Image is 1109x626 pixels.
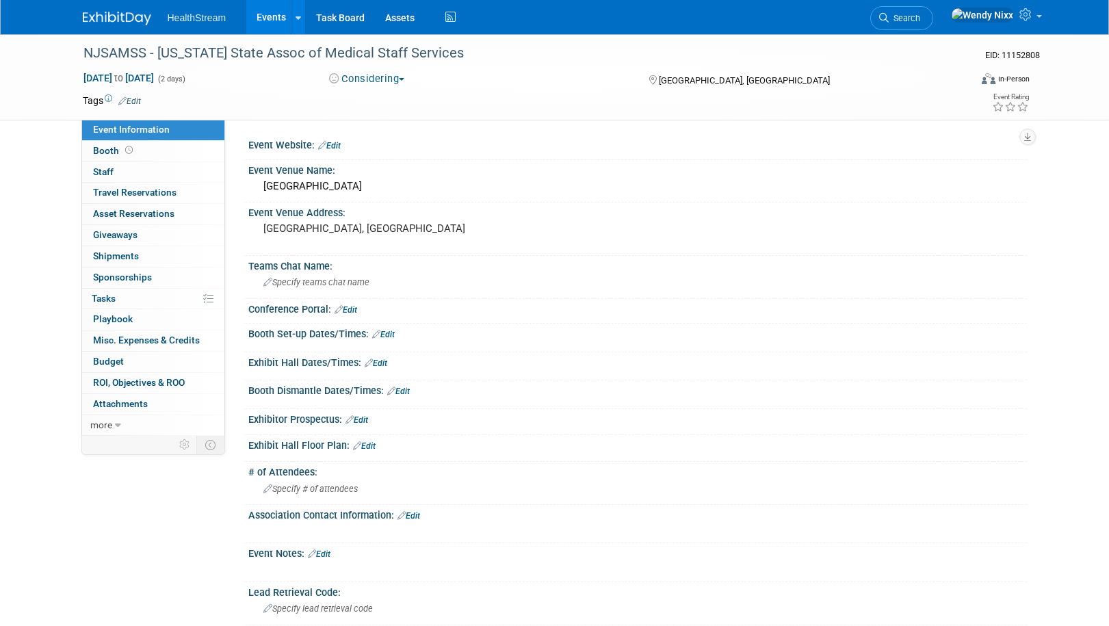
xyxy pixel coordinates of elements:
[93,356,124,367] span: Budget
[157,75,185,83] span: (2 days)
[248,582,1027,599] div: Lead Retrieval Code:
[951,8,1014,23] img: Wendy Nixx
[982,73,995,84] img: Format-Inperson.png
[263,222,558,235] pre: [GEOGRAPHIC_DATA], [GEOGRAPHIC_DATA]
[168,12,226,23] span: HealthStream
[248,380,1027,398] div: Booth Dismantle Dates/Times:
[308,549,330,559] a: Edit
[83,12,151,25] img: ExhibitDay
[82,225,224,246] a: Giveaways
[263,603,373,614] span: Specify lead retrieval code
[248,324,1027,341] div: Booth Set-up Dates/Times:
[82,373,224,393] a: ROI, Objectives & ROO
[93,208,174,219] span: Asset Reservations
[93,335,200,345] span: Misc. Expenses & Credits
[82,394,224,415] a: Attachments
[82,141,224,161] a: Booth
[889,71,1030,92] div: Event Format
[93,229,138,240] span: Giveaways
[82,309,224,330] a: Playbook
[79,41,950,66] div: NJSAMSS - [US_STATE] State Assoc of Medical Staff Services
[173,436,197,454] td: Personalize Event Tab Strip
[196,436,224,454] td: Toggle Event Tabs
[93,187,177,198] span: Travel Reservations
[93,272,152,283] span: Sponsorships
[248,256,1027,273] div: Teams Chat Name:
[248,409,1027,427] div: Exhibitor Prospectus:
[248,435,1027,453] div: Exhibit Hall Floor Plan:
[248,160,1027,177] div: Event Venue Name:
[365,358,387,368] a: Edit
[248,135,1027,153] div: Event Website:
[82,330,224,351] a: Misc. Expenses & Credits
[248,203,1027,220] div: Event Venue Address:
[93,398,148,409] span: Attachments
[889,13,920,23] span: Search
[397,511,420,521] a: Edit
[82,120,224,140] a: Event Information
[90,419,112,430] span: more
[992,94,1029,101] div: Event Rating
[93,250,139,261] span: Shipments
[263,484,358,494] span: Specify # of attendees
[82,246,224,267] a: Shipments
[93,124,170,135] span: Event Information
[82,415,224,436] a: more
[248,505,1027,523] div: Association Contact Information:
[985,50,1040,60] span: Event ID: 11152808
[83,94,141,107] td: Tags
[263,277,369,287] span: Specify teams chat name
[93,145,135,156] span: Booth
[93,313,133,324] span: Playbook
[997,74,1030,84] div: In-Person
[248,352,1027,370] div: Exhibit Hall Dates/Times:
[118,96,141,106] a: Edit
[82,352,224,372] a: Budget
[92,293,116,304] span: Tasks
[122,145,135,155] span: Booth not reserved yet
[93,377,185,388] span: ROI, Objectives & ROO
[82,204,224,224] a: Asset Reservations
[83,72,155,84] span: [DATE] [DATE]
[372,330,395,339] a: Edit
[82,183,224,203] a: Travel Reservations
[659,75,830,86] span: [GEOGRAPHIC_DATA], [GEOGRAPHIC_DATA]
[345,415,368,425] a: Edit
[248,299,1027,317] div: Conference Portal:
[93,166,114,177] span: Staff
[387,387,410,396] a: Edit
[335,305,357,315] a: Edit
[318,141,341,151] a: Edit
[82,289,224,309] a: Tasks
[870,6,933,30] a: Search
[82,268,224,288] a: Sponsorships
[324,72,410,86] button: Considering
[248,543,1027,561] div: Event Notes:
[112,73,125,83] span: to
[259,176,1017,197] div: [GEOGRAPHIC_DATA]
[82,162,224,183] a: Staff
[353,441,376,451] a: Edit
[248,462,1027,479] div: # of Attendees:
